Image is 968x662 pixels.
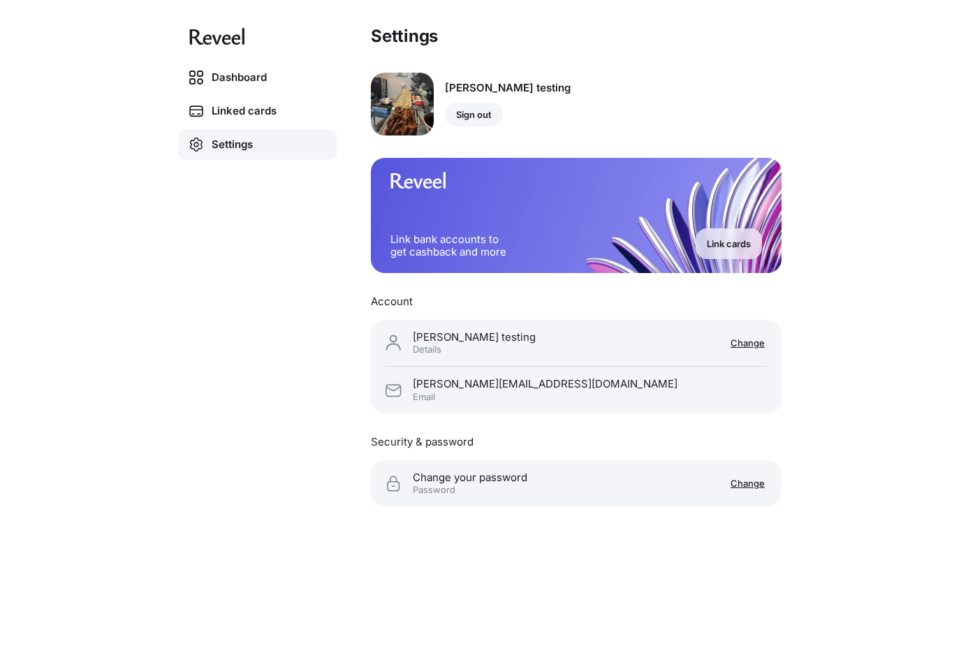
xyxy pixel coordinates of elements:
[445,82,571,95] p: [PERSON_NAME] testing
[390,233,516,259] p: Link bank accounts to get cashback and more
[371,436,474,449] p: Security & password
[728,475,768,492] p: Change
[707,238,751,249] p: Link cards
[371,295,413,309] p: Account
[696,228,762,259] button: Link cards
[728,334,768,351] p: Change
[456,109,492,120] p: Sign out
[413,378,677,391] p: [PERSON_NAME][EMAIL_ADDRESS][DOMAIN_NAME]
[178,129,337,160] a: Settings
[413,471,527,485] p: Change your password
[178,96,337,126] a: Linked cards
[178,62,337,93] a: Dashboard
[413,391,677,402] p: Email
[371,28,782,45] h1: Settings
[445,103,503,126] button: Sign out
[413,344,536,355] p: Details
[413,484,527,495] p: Password
[413,331,536,344] p: [PERSON_NAME] testing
